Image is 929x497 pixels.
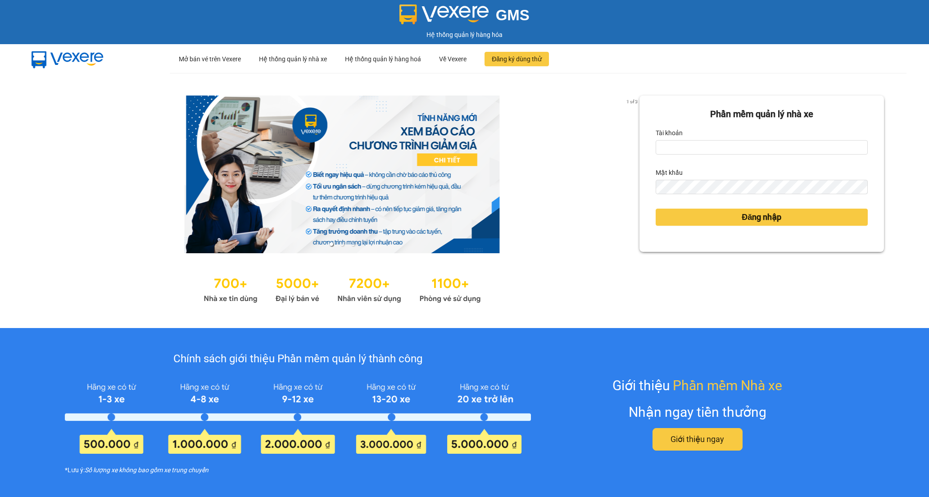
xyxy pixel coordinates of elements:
li: slide item 2 [340,242,344,246]
a: GMS [399,14,530,21]
div: Nhận ngay tiền thưởng [629,401,766,423]
button: Đăng nhập [656,209,868,226]
p: 1 of 3 [624,96,639,107]
li: slide item 3 [351,242,355,246]
div: Về Vexere [439,45,467,73]
div: Chính sách giới thiệu Phần mềm quản lý thành công [65,351,531,368]
img: logo 2 [399,5,489,24]
label: Mật khẩu [656,165,683,180]
div: Hệ thống quản lý hàng hóa [2,30,927,40]
span: Phần mềm Nhà xe [673,375,782,396]
div: Giới thiệu [612,375,782,396]
button: next slide / item [627,96,639,253]
input: Tài khoản [656,140,868,155]
span: Giới thiệu ngay [671,433,724,446]
button: previous slide / item [45,96,58,253]
img: mbUUG5Q.png [23,44,113,74]
button: Đăng ký dùng thử [485,52,549,66]
div: *Lưu ý: [65,465,531,475]
li: slide item 1 [330,242,333,246]
img: policy-intruduce-detail.png [65,379,531,454]
label: Tài khoản [656,126,683,140]
div: Hệ thống quản lý nhà xe [259,45,327,73]
div: Hệ thống quản lý hàng hoá [345,45,421,73]
span: Đăng ký dùng thử [492,54,542,64]
button: Giới thiệu ngay [653,428,743,451]
input: Mật khẩu [656,180,868,194]
i: Số lượng xe không bao gồm xe trung chuyển [85,465,208,475]
div: Mở bán vé trên Vexere [179,45,241,73]
span: GMS [496,7,530,23]
span: Đăng nhập [742,211,781,223]
div: Phần mềm quản lý nhà xe [656,107,868,121]
img: Statistics.png [204,271,481,305]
